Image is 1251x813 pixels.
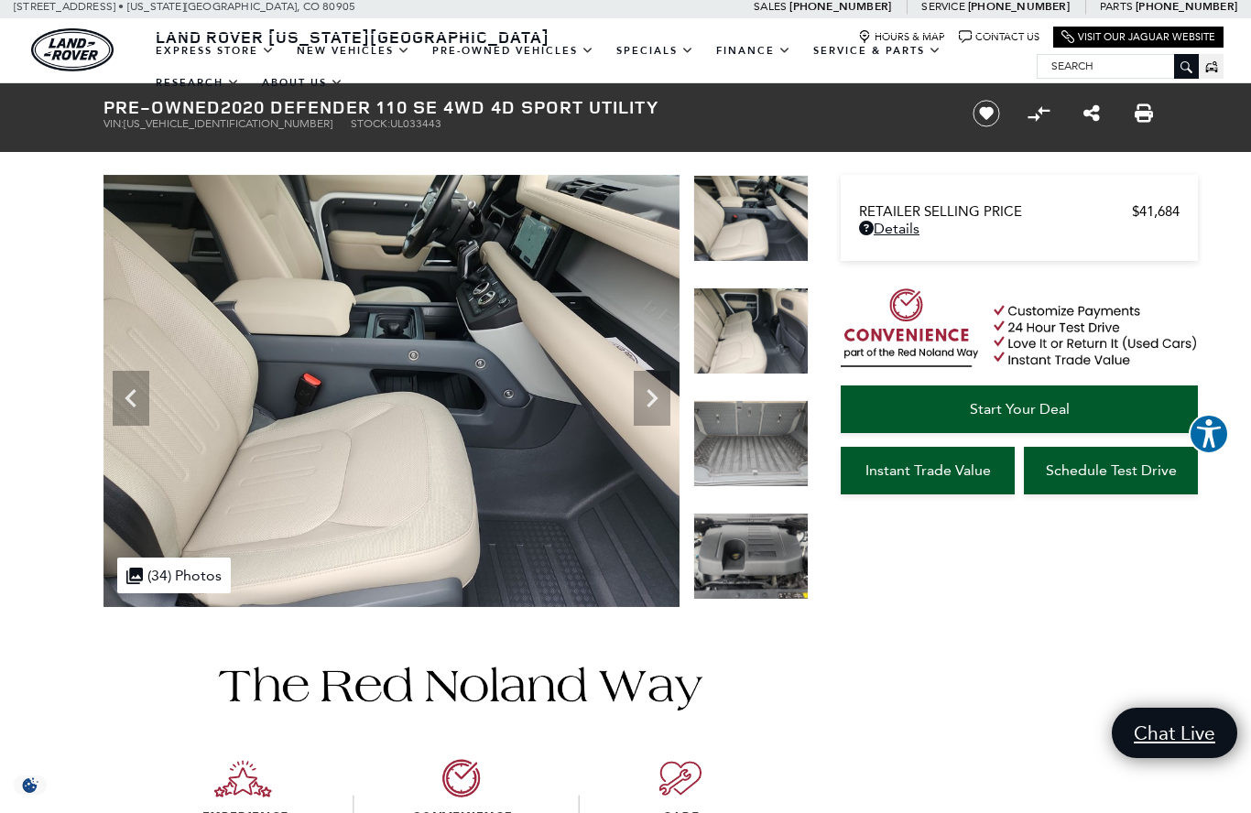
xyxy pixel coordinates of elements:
[1135,103,1153,125] a: Print this Pre-Owned 2020 Defender 110 SE 4WD 4D Sport Utility
[1024,447,1198,494] a: Schedule Test Drive
[124,117,332,130] span: [US_VEHICLE_IDENTIFICATION_NUMBER]
[858,30,945,44] a: Hours & Map
[841,447,1015,494] a: Instant Trade Value
[421,35,605,67] a: Pre-Owned Vehicles
[390,117,441,130] span: UL033443
[693,287,809,374] img: Used 2020 Fuji White Land Rover SE image 28
[103,117,124,130] span: VIN:
[693,400,809,487] img: Used 2020 Fuji White Land Rover SE image 29
[1061,30,1215,44] a: Visit Our Jaguar Website
[351,117,390,130] span: Stock:
[1083,103,1100,125] a: Share this Pre-Owned 2020 Defender 110 SE 4WD 4D Sport Utility
[1189,414,1229,458] aside: Accessibility Help Desk
[693,175,809,262] img: Used 2020 Fuji White Land Rover SE image 27
[859,220,1180,237] a: Details
[145,67,251,99] a: Research
[841,385,1198,433] a: Start Your Deal
[103,97,941,117] h1: 2020 Defender 110 SE 4WD 4D Sport Utility
[1112,708,1237,758] a: Chat Live
[859,203,1132,220] span: Retailer Selling Price
[9,775,51,795] section: Click to Open Cookie Consent Modal
[693,513,809,600] img: Used 2020 Fuji White Land Rover SE image 30
[9,775,51,795] img: Opt-Out Icon
[1125,721,1224,745] span: Chat Live
[1189,414,1229,454] button: Explore your accessibility options
[859,203,1180,220] a: Retailer Selling Price $41,684
[705,35,802,67] a: Finance
[970,400,1070,417] span: Start Your Deal
[634,371,670,426] div: Next
[966,99,1006,128] button: Save vehicle
[145,35,1037,99] nav: Main Navigation
[1038,55,1198,77] input: Search
[1046,461,1177,479] span: Schedule Test Drive
[802,35,952,67] a: Service & Parts
[103,94,221,119] strong: Pre-Owned
[286,35,421,67] a: New Vehicles
[605,35,705,67] a: Specials
[117,558,231,593] div: (34) Photos
[1025,100,1052,127] button: Compare Vehicle
[145,35,286,67] a: EXPRESS STORE
[959,30,1039,44] a: Contact Us
[1132,203,1180,220] span: $41,684
[865,461,991,479] span: Instant Trade Value
[103,175,680,607] img: Used 2020 Fuji White Land Rover SE image 27
[145,26,560,48] a: Land Rover [US_STATE][GEOGRAPHIC_DATA]
[156,26,549,48] span: Land Rover [US_STATE][GEOGRAPHIC_DATA]
[31,28,114,71] a: land-rover
[113,371,149,426] div: Previous
[251,67,354,99] a: About Us
[31,28,114,71] img: Land Rover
